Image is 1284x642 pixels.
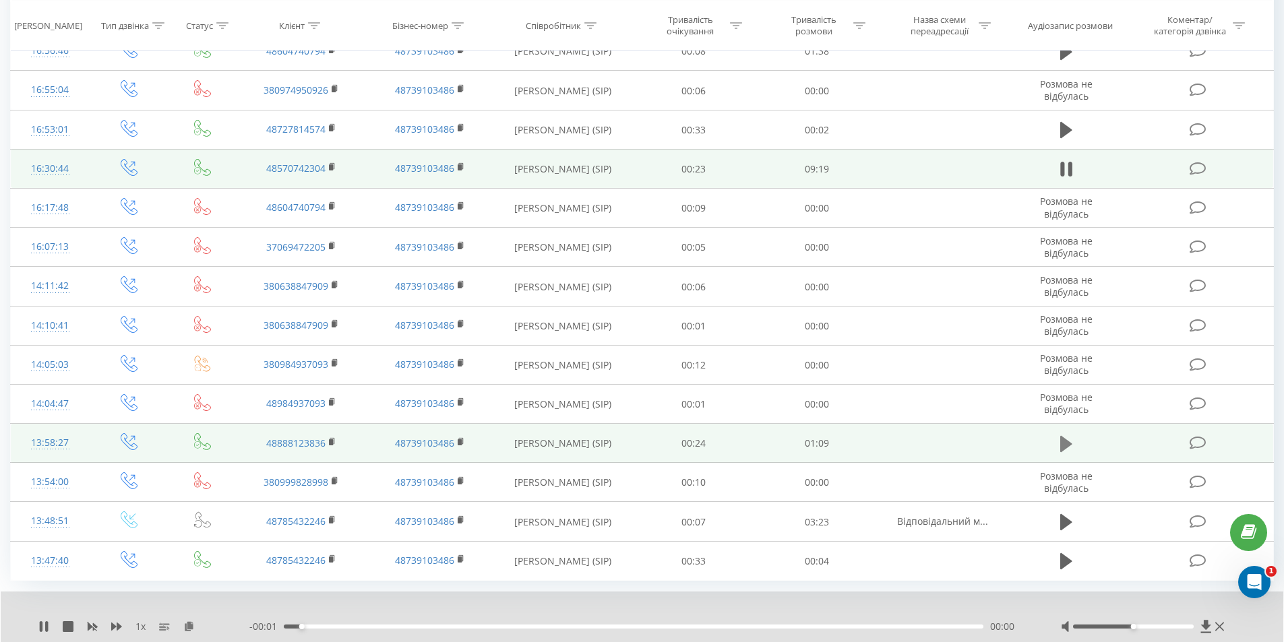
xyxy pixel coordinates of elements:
[395,240,454,253] a: 48739103486
[31,358,69,371] font: 14:05:03
[681,397,706,410] font: 00:01
[1130,624,1136,629] div: Мітка доступності
[266,44,326,57] a: 48604740794
[514,319,611,332] font: [PERSON_NAME] (SIP)
[264,84,328,96] a: 380974950926
[514,123,611,136] font: [PERSON_NAME] (SIP)
[395,358,454,371] a: 48739103486
[514,84,611,97] font: [PERSON_NAME] (SIP)
[681,515,706,528] font: 00:07
[681,162,706,175] font: 00:23
[264,358,328,371] a: 380984937093
[1040,352,1093,377] font: Розмова не відбулась
[681,358,706,371] font: 00:12
[805,515,829,528] font: 03:23
[266,123,326,135] a: 48727814574
[395,397,454,410] a: 48739103486
[101,19,149,31] font: Тип дзвінка
[514,45,611,58] font: [PERSON_NAME] (SIP)
[805,554,829,567] font: 00:04
[681,280,706,293] font: 00:06
[266,162,326,174] a: 48570742304
[805,123,829,136] font: 00:02
[791,13,836,37] font: Тривалість розмови
[31,397,69,410] font: 14:04:47
[805,319,829,332] font: 00:00
[266,515,326,527] a: 48785432246
[681,437,706,449] font: 00:24
[667,13,714,37] font: Тривалість очікування
[31,279,69,292] font: 14:11:42
[299,624,305,629] div: Мітка доступності
[681,84,706,97] font: 00:06
[1268,567,1274,575] font: 1
[1040,77,1093,102] font: Розмова не відбулась
[14,19,82,31] font: [PERSON_NAME]
[514,280,611,293] font: [PERSON_NAME] (SIP)
[266,554,326,567] a: 48785432246
[186,19,213,31] font: Статус
[264,476,328,488] a: 380999828998
[135,620,141,633] font: 1
[897,515,988,527] font: Відповідальний м...
[279,19,305,31] font: Клієнт
[514,476,611,489] font: [PERSON_NAME] (SIP)
[395,280,454,292] a: 48739103486
[395,437,454,449] a: 48739103486
[395,476,454,488] a: 48739103486
[805,397,829,410] font: 00:00
[1040,313,1093,338] font: Розмова не відбулась
[990,620,1014,633] font: 00:00
[514,358,611,371] font: [PERSON_NAME] (SIP)
[266,240,326,253] a: 37069472205
[395,84,454,96] a: 48739103486
[1028,19,1113,31] font: Аудіозапис розмови
[395,162,454,174] a: 48739103486
[514,201,611,214] font: [PERSON_NAME] (SIP)
[264,319,328,331] a: 380638847909
[395,201,454,214] font: 48739103486
[31,436,69,449] font: 13:58:27
[681,240,706,253] font: 00:05
[266,397,326,410] a: 48984937093
[31,83,69,96] font: 16:55:04
[514,515,611,528] font: [PERSON_NAME] (SIP)
[395,123,454,135] font: 48739103486
[31,201,69,214] font: 16:17:48
[805,358,829,371] font: 00:00
[264,280,328,292] a: 380638847909
[266,201,326,214] font: 48604740794
[395,515,454,527] font: 48739103486
[395,554,454,567] a: 48739103486
[911,13,969,37] font: Назва схеми переадресації
[1238,566,1271,598] iframe: Живий чат у інтеркомі
[805,240,829,253] font: 00:00
[395,319,454,331] a: 48739103486
[805,201,829,214] font: 00:00
[805,162,829,175] font: 09:19
[31,319,69,331] font: 14:10:41
[681,45,706,58] font: 00:08
[1040,274,1093,298] font: Розмова не відбулась
[266,437,326,449] font: 48888123836
[395,44,454,57] a: 48739103486
[805,45,829,58] font: 01:38
[1040,195,1093,220] font: Розмова не відбулась
[31,123,69,135] font: 16:53:01
[681,123,706,136] font: 00:33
